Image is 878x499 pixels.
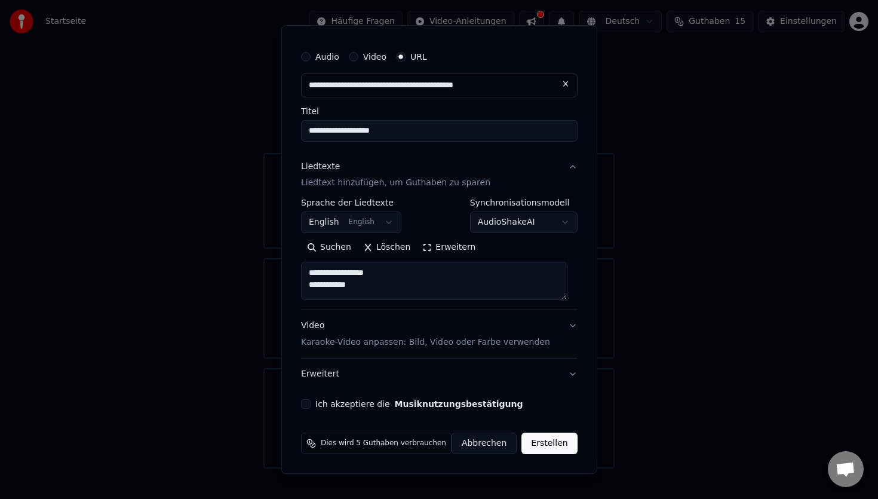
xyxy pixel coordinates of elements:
[301,151,578,199] button: LiedtexteLiedtext hinzufügen, um Guthaben zu sparen
[416,238,481,258] button: Erweitern
[301,177,490,189] p: Liedtext hinzufügen, um Guthaben zu sparen
[452,433,517,455] button: Abbrechen
[301,107,578,115] label: Titel
[315,400,523,409] label: Ich akzeptiere die
[469,199,577,207] label: Synchronisationsmodell
[301,199,578,310] div: LiedtexteLiedtext hinzufügen, um Guthaben zu sparen
[301,359,578,390] button: Erweitert
[301,161,340,173] div: Liedtexte
[301,311,578,359] button: VideoKaraoke-Video anpassen: Bild, Video oder Farbe verwenden
[301,320,550,349] div: Video
[357,238,416,258] button: Löschen
[321,439,446,449] span: Dies wird 5 Guthaben verbrauchen
[296,15,582,26] h2: Karaoke erstellen
[301,337,550,349] p: Karaoke-Video anpassen: Bild, Video oder Farbe verwenden
[410,53,427,61] label: URL
[301,199,401,207] label: Sprache der Liedtexte
[363,53,386,61] label: Video
[315,53,339,61] label: Audio
[394,400,523,409] button: Ich akzeptiere die
[521,433,577,455] button: Erstellen
[301,238,357,258] button: Suchen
